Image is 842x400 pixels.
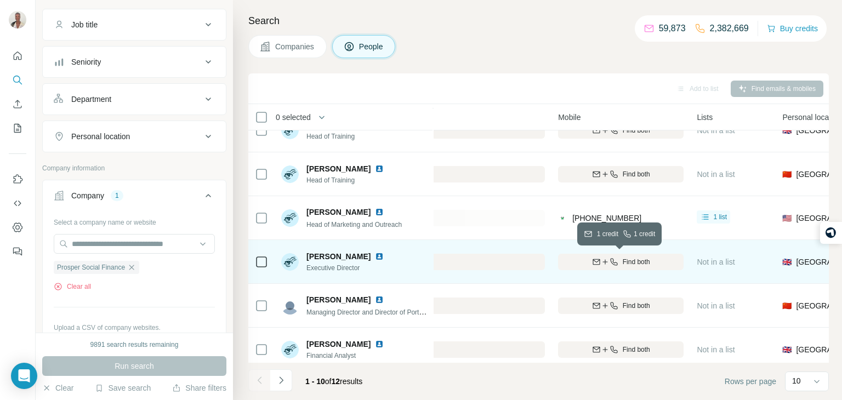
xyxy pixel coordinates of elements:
[623,345,650,355] span: Find both
[782,256,792,267] span: 🇬🇧
[623,169,650,179] span: Find both
[281,253,299,271] img: Avatar
[792,375,801,386] p: 10
[9,118,26,138] button: My lists
[558,254,684,270] button: Find both
[95,382,151,393] button: Save search
[9,242,26,261] button: Feedback
[9,46,26,66] button: Quick start
[306,294,371,305] span: [PERSON_NAME]
[306,351,397,361] span: Financial Analyst
[9,169,26,189] button: Use Surfe on LinkedIn
[782,344,792,355] span: 🇬🇧
[43,182,226,213] button: Company1
[697,301,735,310] span: Not in a list
[697,126,735,135] span: Not in a list
[306,163,371,174] span: [PERSON_NAME]
[71,190,104,201] div: Company
[782,300,792,311] span: 🇨🇳
[42,382,73,393] button: Clear
[71,131,130,142] div: Personal location
[558,213,567,224] img: provider contactout logo
[359,41,384,52] span: People
[697,258,735,266] span: Not in a list
[90,340,179,350] div: 9891 search results remaining
[306,175,397,185] span: Head of Training
[558,166,684,182] button: Find both
[558,341,684,358] button: Find both
[275,41,315,52] span: Companies
[767,21,818,36] button: Buy credits
[306,207,371,218] span: [PERSON_NAME]
[248,13,829,28] h4: Search
[9,11,26,28] img: Avatar
[71,19,98,30] div: Job title
[710,22,749,35] p: 2,382,669
[172,382,226,393] button: Share filters
[57,262,125,272] span: Prosper Social Finance
[325,377,332,386] span: of
[281,341,299,358] img: Avatar
[306,339,371,350] span: [PERSON_NAME]
[332,377,340,386] span: 12
[276,112,311,123] span: 0 selected
[558,112,581,123] span: Mobile
[306,263,397,273] span: Executive Director
[43,49,226,75] button: Seniority
[9,218,26,237] button: Dashboard
[306,307,461,316] span: Managing Director and Director of Portfolio Research
[306,251,371,262] span: [PERSON_NAME]
[558,298,684,314] button: Find both
[375,164,384,173] img: LinkedIn logo
[71,56,101,67] div: Seniority
[42,163,226,173] p: Company information
[43,12,226,38] button: Job title
[9,70,26,90] button: Search
[43,86,226,112] button: Department
[623,301,650,311] span: Find both
[725,376,776,387] span: Rows per page
[572,214,641,222] span: [PHONE_NUMBER]
[697,170,735,179] span: Not in a list
[375,252,384,261] img: LinkedIn logo
[375,340,384,348] img: LinkedIn logo
[697,345,735,354] span: Not in a list
[43,123,226,150] button: Personal location
[659,22,686,35] p: 59,873
[111,191,123,201] div: 1
[306,221,402,228] span: Head of Marketing and Outreach
[281,209,299,227] img: Avatar
[375,208,384,216] img: LinkedIn logo
[9,193,26,213] button: Use Surfe API
[713,212,727,222] span: 1 list
[305,377,325,386] span: 1 - 10
[306,132,397,141] span: Head of Training
[281,297,299,315] img: Avatar
[54,282,91,292] button: Clear all
[375,295,384,304] img: LinkedIn logo
[71,94,111,105] div: Department
[11,363,37,389] div: Open Intercom Messenger
[54,323,215,333] p: Upload a CSV of company websites.
[782,112,841,123] span: Personal location
[270,369,292,391] button: Navigate to next page
[623,257,650,267] span: Find both
[54,213,215,227] div: Select a company name or website
[281,165,299,183] img: Avatar
[697,112,713,123] span: Lists
[782,169,792,180] span: 🇨🇳
[305,377,362,386] span: results
[9,94,26,114] button: Enrich CSV
[782,213,792,224] span: 🇺🇸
